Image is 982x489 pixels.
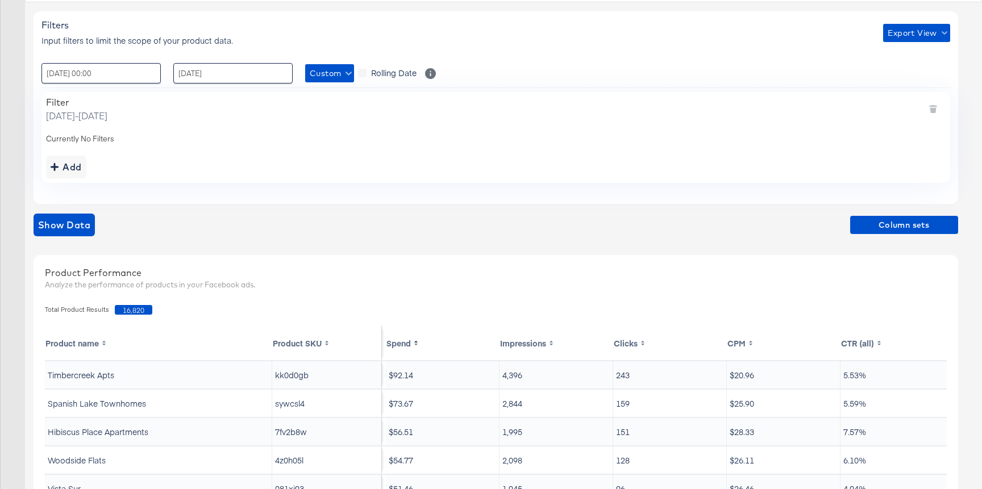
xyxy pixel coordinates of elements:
button: Custom [305,64,354,82]
div: Filter [46,97,107,108]
th: Toggle SortBy [500,326,613,360]
button: Export View [883,24,950,42]
td: 2,844 [500,390,613,417]
div: Product Performance [45,266,947,279]
td: $54.77 [386,446,500,474]
td: Spanish Lake Townhomes [45,390,272,417]
div: Analyze the performance of products in your Facebook ads. [45,279,947,290]
button: addbutton [46,156,86,178]
td: $20.96 [727,361,840,388]
td: 4,396 [500,361,613,388]
td: sywcsl4 [272,390,382,417]
td: $28.33 [727,418,840,445]
span: Export View [888,26,945,40]
td: Hibiscus Place Apartments [45,418,272,445]
div: Add [51,159,82,175]
span: 16,820 [115,305,152,315]
td: 4z0h05l [272,446,382,474]
td: 5.59% [840,390,954,417]
span: Total Product Results [45,305,115,315]
span: Rolling Date [371,67,417,78]
td: 7fv2b8w [272,418,382,445]
td: 128 [613,446,727,474]
td: $25.90 [727,390,840,417]
td: 243 [613,361,727,388]
button: showdata [34,214,95,236]
th: Toggle SortBy [727,326,840,360]
th: Toggle SortBy [613,326,727,360]
td: 6.10% [840,446,954,474]
th: Toggle SortBy [45,326,272,360]
td: $73.67 [386,390,500,417]
button: Column sets [850,216,958,234]
td: 5.53% [840,361,954,388]
td: 2,098 [500,446,613,474]
td: Timbercreek Apts [45,361,272,388]
span: Column sets [855,218,954,232]
th: Toggle SortBy [840,326,954,360]
td: 159 [613,390,727,417]
span: Show Data [38,217,90,233]
span: Input filters to limit the scope of your product data. [41,35,233,46]
td: $26.11 [727,446,840,474]
td: 7.57% [840,418,954,445]
td: 1,995 [500,418,613,445]
td: $56.51 [386,418,500,445]
td: kk0d0gb [272,361,382,388]
td: 151 [613,418,727,445]
div: Currently No Filters [46,133,946,144]
th: Toggle SortBy [272,326,382,360]
th: Toggle SortBy [386,326,500,360]
td: $92.14 [386,361,500,388]
span: Custom [310,66,349,81]
span: [DATE] - [DATE] [46,109,107,122]
td: Woodside Flats [45,446,272,474]
span: Filters [41,19,69,31]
